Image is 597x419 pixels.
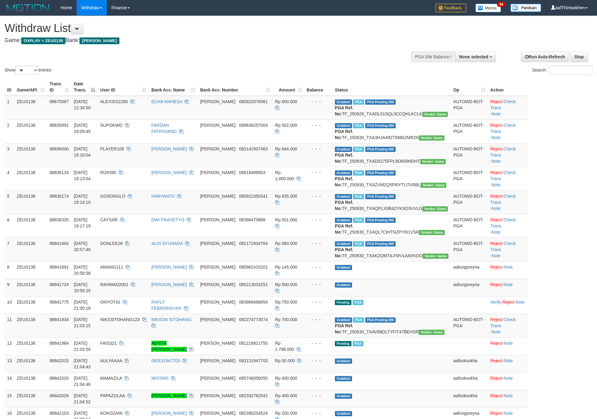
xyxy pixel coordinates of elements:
[151,194,175,199] a: HARYANTO
[100,123,122,128] span: SUPOKWD
[275,376,297,381] span: Rp 400.000
[5,337,14,355] td: 12
[74,217,91,228] span: [DATE] 19:17:19
[100,300,120,305] span: ONYOT41
[307,393,330,399] div: - - -
[549,66,592,75] input: Search:
[149,78,198,96] th: Bank Acc. Name: activate to sort column ascending
[490,217,502,222] a: Reject
[239,123,268,128] span: Copy 089636257003 to clipboard
[332,78,451,96] th: Status
[200,300,235,305] span: [PERSON_NAME]
[49,341,68,346] span: 88841964
[5,167,14,190] td: 4
[307,217,330,223] div: - - -
[151,123,176,134] a: FARDAN FATRISIANO
[490,194,502,199] a: Reject
[488,390,528,407] td: ·
[335,99,352,105] span: Grabbed
[74,300,91,311] span: [DATE] 21:00:18
[5,190,14,214] td: 5
[275,317,297,322] span: Rp 700.000
[5,238,14,261] td: 7
[275,99,297,104] span: Rp 600.000
[490,170,516,181] a: Check Trans
[422,112,448,117] span: Vendor URL: https://trx31.1velocity.biz
[307,358,330,364] div: - - -
[451,167,488,190] td: AUTOWD-BOT-PGA
[419,330,444,335] span: Vendor URL: https://trx31.1velocity.biz
[5,78,14,96] th: ID
[14,261,47,279] td: ZEUS138
[451,355,488,372] td: aafsoksokha
[488,279,528,296] td: ·
[5,143,14,167] td: 3
[488,372,528,390] td: ·
[5,66,51,75] label: Show entries
[455,52,496,62] button: None selected
[335,223,353,235] b: PGA Ref. No:
[488,78,528,96] th: Action
[488,214,528,238] td: · ·
[353,147,364,152] span: Marked by aafpengsreynich
[239,265,268,270] span: Copy 085962415201 to clipboard
[200,123,235,128] span: [PERSON_NAME]
[365,147,396,152] span: PGA Pending
[516,300,525,305] a: Note
[504,265,513,270] a: Note
[510,4,541,12] img: panduan.png
[491,329,501,334] a: Note
[307,264,330,270] div: - - -
[275,358,295,363] span: Rp 50.000
[49,146,68,151] span: 88836000
[307,146,330,152] div: - - -
[275,170,294,181] span: Rp 1.000.000
[74,376,91,387] span: [DATE] 21:04:46
[100,170,116,175] span: RIZKI80
[74,265,91,276] span: [DATE] 20:58:58
[14,390,47,407] td: ZEUS138
[365,99,396,105] span: PGA Pending
[451,261,488,279] td: aafungsreyna
[239,317,268,322] span: Copy 082274773074 to clipboard
[422,206,448,211] span: Vendor URL: https://trx31.1velocity.biz
[307,99,330,105] div: - - -
[451,279,488,296] td: aafungsreyna
[332,143,451,167] td: TF_250930_TXAD0275FPL9O659HDHT
[200,241,235,246] span: [PERSON_NAME]
[100,341,117,346] span: FAIS321
[504,282,513,287] a: Note
[335,129,353,140] b: PGA Ref. No:
[488,337,528,355] td: ·
[335,376,352,381] span: Grabbed
[5,22,392,34] h1: Withdraw List
[200,317,235,322] span: [PERSON_NAME]
[332,238,451,261] td: TF_250930_TXAKZOMTILFMV1AAFKOO
[275,300,297,305] span: Rp 750.000
[335,147,352,152] span: Grabbed
[14,238,47,261] td: ZEUS138
[74,358,91,369] span: [DATE] 21:04:43
[451,119,488,143] td: AUTOWD-BOT-PGA
[436,4,466,12] img: Feedback.jpg
[570,52,588,62] a: Stop
[490,146,516,157] a: Check Trans
[353,99,364,105] span: Marked by aafpengsreynich
[332,214,451,238] td: TF_250930_TXAQL7CIHTNZPYI61VSR
[151,300,181,311] a: RAFLY FEBRIANSYAH
[451,143,488,167] td: AUTOWD-BOT-PGA
[74,194,91,205] span: [DATE] 19:14:10
[335,123,352,128] span: Grabbed
[5,37,392,44] h4: Game: Bank:
[490,241,502,246] a: Reject
[100,99,128,104] span: ALEXSIS2290
[451,96,488,120] td: AUTOWD-BOT-PGA
[14,214,47,238] td: ZEUS138
[49,358,68,363] span: 88842015
[335,323,353,334] b: PGA Ref. No:
[307,122,330,128] div: - - -
[490,170,502,175] a: Reject
[332,119,451,143] td: TF_250930_TXA3HJA49ZT66BIZMR2N
[74,146,91,157] span: [DATE] 19:10:04
[14,78,47,96] th: Game/API: activate to sort column ascending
